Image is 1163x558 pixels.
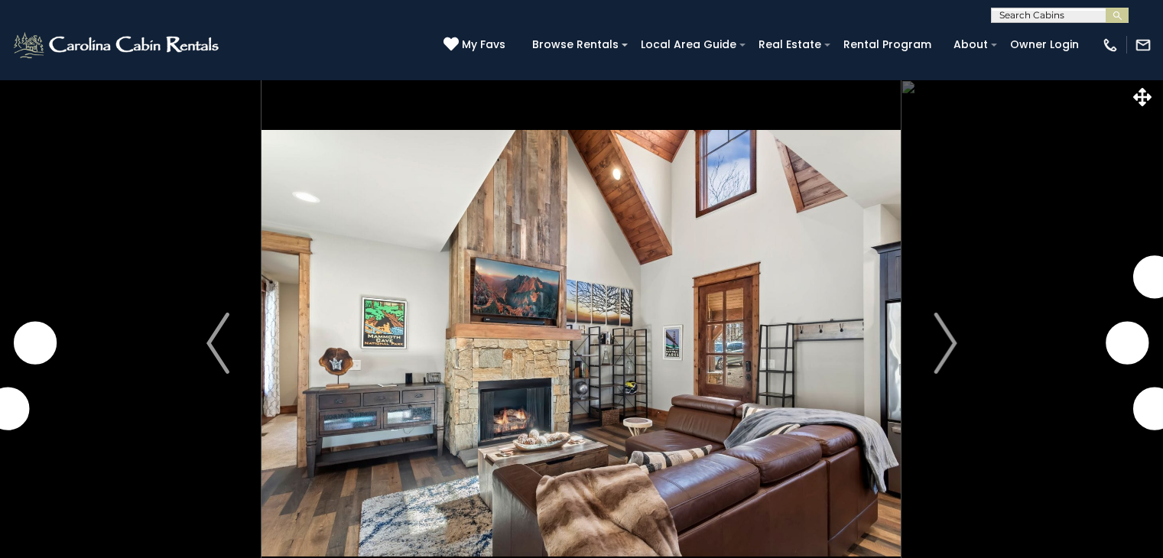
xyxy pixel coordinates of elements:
a: About [946,33,996,57]
span: My Favs [462,37,505,53]
a: Owner Login [1002,33,1087,57]
img: phone-regular-white.png [1102,37,1119,54]
a: Rental Program [836,33,939,57]
a: Browse Rentals [525,33,626,57]
img: arrow [206,313,229,374]
a: My Favs [443,37,509,54]
img: mail-regular-white.png [1135,37,1152,54]
a: Real Estate [751,33,829,57]
img: arrow [934,313,957,374]
img: White-1-2.png [11,30,223,60]
a: Local Area Guide [633,33,744,57]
